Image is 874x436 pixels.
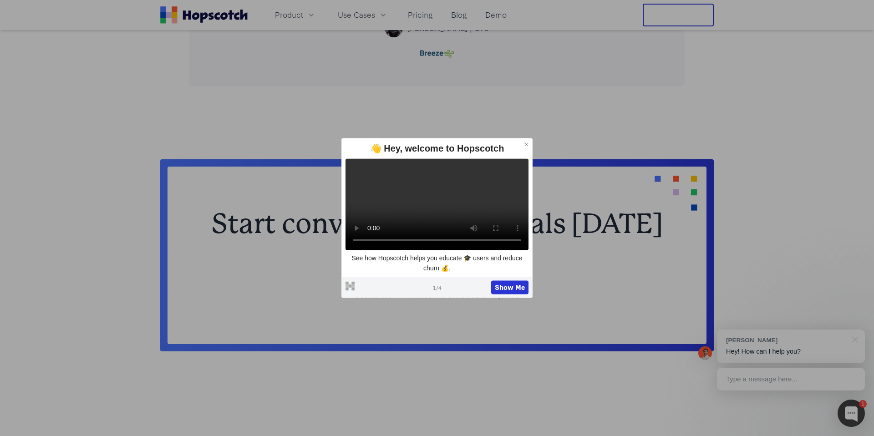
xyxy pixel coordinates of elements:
img: Breeze logo [415,48,459,59]
button: Use Cases [332,7,393,22]
a: Home [160,6,248,24]
div: Type a message here... [717,368,865,390]
p: Hey! How can I help you? [726,347,856,356]
span: Product [275,9,303,20]
a: Demo [482,7,510,22]
a: Pricing [404,7,437,22]
img: Mark Spera [698,346,712,360]
span: 1 / 4 [433,283,442,291]
div: 👋 Hey, welcome to Hopscotch [346,142,528,155]
button: Show Me [491,281,528,294]
div: 1 [859,400,867,408]
div: [PERSON_NAME] [726,336,847,345]
p: See how Hopscotch helps you educate 🎓 users and reduce churn 💰. [346,253,528,273]
button: Product [269,7,321,22]
span: Use Cases [338,9,375,20]
button: Free Trial [643,4,714,26]
p: Get started in minutes. No credit card required. [197,289,677,301]
h2: Start converting more trials [DATE] [197,210,677,238]
a: Blog [447,7,471,22]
